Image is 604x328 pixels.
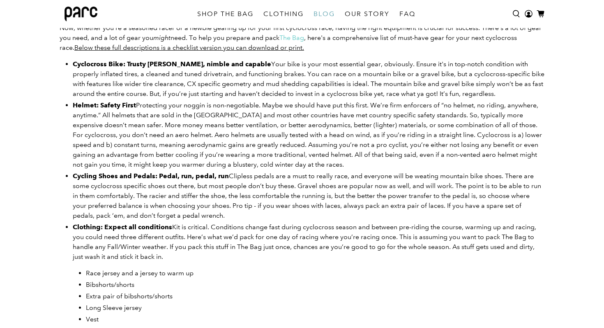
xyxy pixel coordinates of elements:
[340,2,394,26] a: OUR STORY
[153,34,171,42] span: might
[258,2,309,26] a: CLOTHING
[65,7,97,21] img: parc bag logo
[86,292,173,300] span: Extra pair of bibshorts/shorts
[86,269,194,277] span: Race jersey and a jersey to warm up
[309,2,340,26] a: BLOG
[73,60,544,98] span: Your bike is your most essential gear, obviously. Ensure it's in top-notch condition with properl...
[192,2,258,26] a: SHOP THE BAG
[73,223,172,231] b: Clothing: Expect all conditions
[60,24,542,42] span: Now, whether you're a seasoned racer or a newbie gearing up for your first cyclocross race, havin...
[394,2,420,26] a: FAQ
[279,34,304,42] a: The Bag
[86,281,134,288] span: Bibshorts/shorts
[73,101,136,109] b: Helmet: Safety First
[73,60,271,68] b: Cyclocross Bike: Trusty [PERSON_NAME], nimble and capable
[73,172,541,219] span: Clipless pedals are a must to really race, and everyone will be weating mountain bike shoes. Ther...
[86,304,142,312] span: Long Sleeve jersey
[86,315,99,323] span: Vest
[60,34,517,51] span: need. To help you prepare and pack , here's a comprehensive list of must-have gear for your next ...
[74,44,304,51] span: Below these full descriptions is a checklist version you can download or print.
[73,223,536,261] span: Kit is critical. Conditions change fast during cyclocross season and between pre-riding the cours...
[73,172,229,180] b: Cycling Shoes and Pedals: Pedal, run, pedal, run
[73,101,542,168] span: Protecting your noggin is non-negotiable. Maybe we should have put this first. We’re firm enforce...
